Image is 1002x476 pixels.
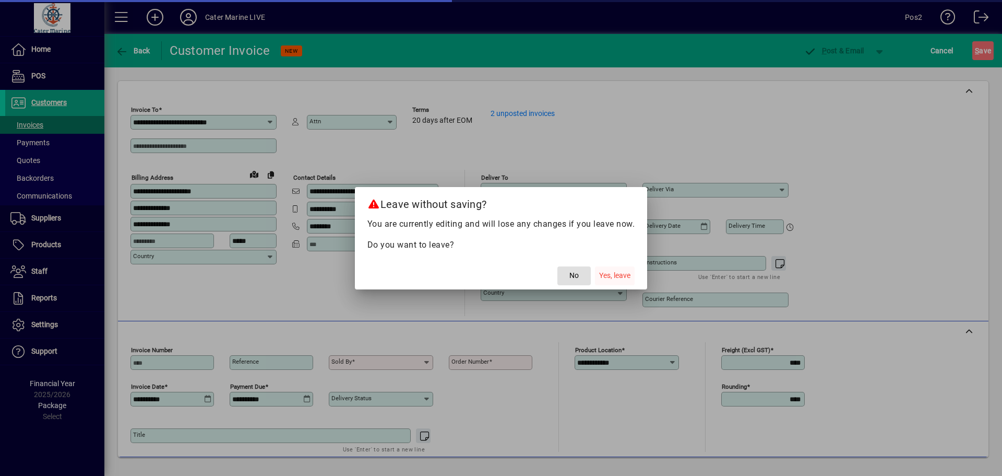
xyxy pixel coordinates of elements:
[569,270,579,281] span: No
[367,239,635,251] p: Do you want to leave?
[599,270,630,281] span: Yes, leave
[367,218,635,230] p: You are currently editing and will lose any changes if you leave now.
[557,266,591,285] button: No
[595,266,635,285] button: Yes, leave
[355,187,648,217] h2: Leave without saving?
